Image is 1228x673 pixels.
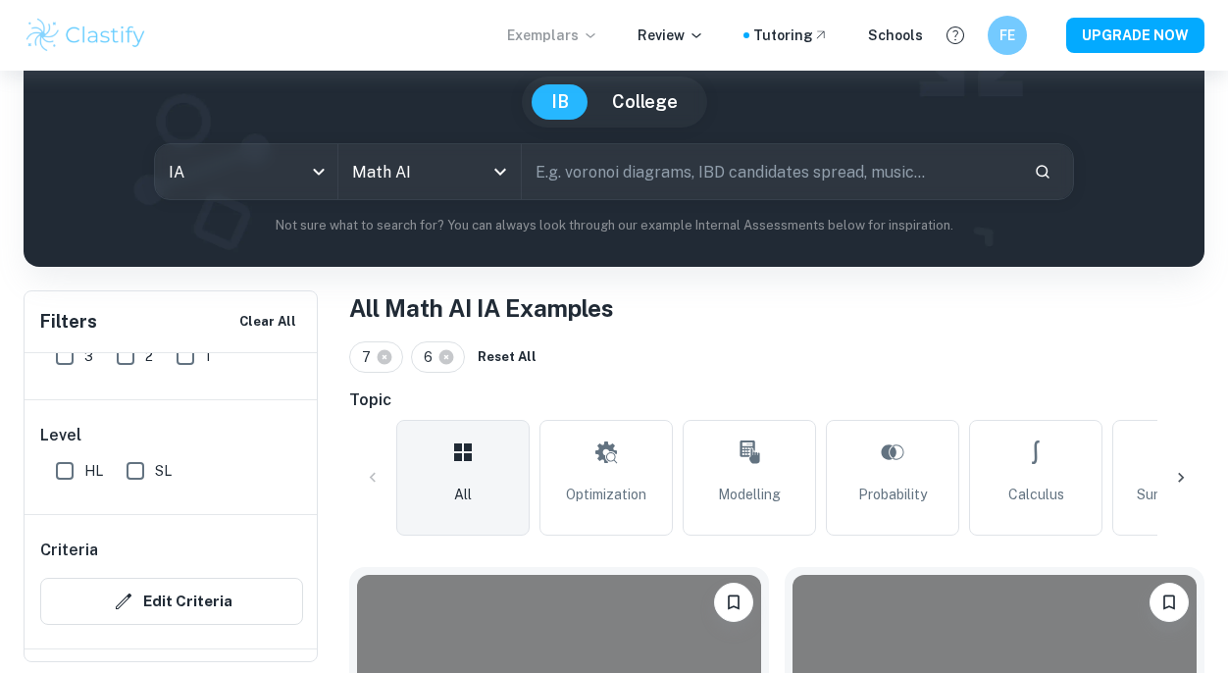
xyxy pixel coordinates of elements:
[939,19,972,52] button: Help and Feedback
[84,345,93,367] span: 3
[40,308,97,336] h6: Filters
[155,144,337,199] div: IA
[638,25,704,46] p: Review
[1137,484,1222,505] span: Surface Area
[1026,155,1059,188] button: Search
[40,539,98,562] h6: Criteria
[411,341,465,373] div: 6
[155,460,172,482] span: SL
[349,388,1204,412] h6: Topic
[507,25,598,46] p: Exemplars
[40,424,303,447] h6: Level
[84,460,103,482] span: HL
[714,583,753,622] button: Bookmark
[234,307,301,336] button: Clear All
[349,290,1204,326] h1: All Math AI IA Examples
[486,158,514,185] button: Open
[997,25,1019,46] h6: FE
[362,346,380,368] span: 7
[858,484,927,505] span: Probability
[40,578,303,625] button: Edit Criteria
[566,484,646,505] span: Optimization
[532,84,588,120] button: IB
[988,16,1027,55] button: FE
[473,342,541,372] button: Reset All
[1066,18,1204,53] button: UPGRADE NOW
[868,25,923,46] a: Schools
[145,345,153,367] span: 2
[424,346,441,368] span: 6
[522,144,1017,199] input: E.g. voronoi diagrams, IBD candidates spread, music...
[592,84,697,120] button: College
[39,216,1189,235] p: Not sure what to search for? You can always look through our example Internal Assessments below f...
[753,25,829,46] a: Tutoring
[454,484,472,505] span: All
[24,16,148,55] img: Clastify logo
[1150,583,1189,622] button: Bookmark
[1008,484,1064,505] span: Calculus
[205,345,211,367] span: 1
[718,484,781,505] span: Modelling
[349,341,403,373] div: 7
